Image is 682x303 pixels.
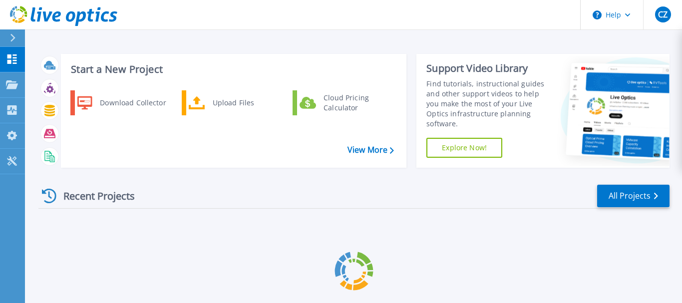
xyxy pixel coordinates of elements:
div: Download Collector [95,93,170,113]
span: CZ [658,10,668,18]
a: Download Collector [70,90,173,115]
h3: Start a New Project [71,64,393,75]
a: View More [347,145,394,155]
a: Upload Files [182,90,284,115]
div: Cloud Pricing Calculator [319,93,392,113]
div: Upload Files [208,93,282,113]
a: Explore Now! [426,138,502,158]
a: Cloud Pricing Calculator [293,90,395,115]
div: Find tutorials, instructional guides and other support videos to help you make the most of your L... [426,79,552,129]
div: Support Video Library [426,62,552,75]
div: Recent Projects [38,184,148,208]
a: All Projects [597,185,670,207]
